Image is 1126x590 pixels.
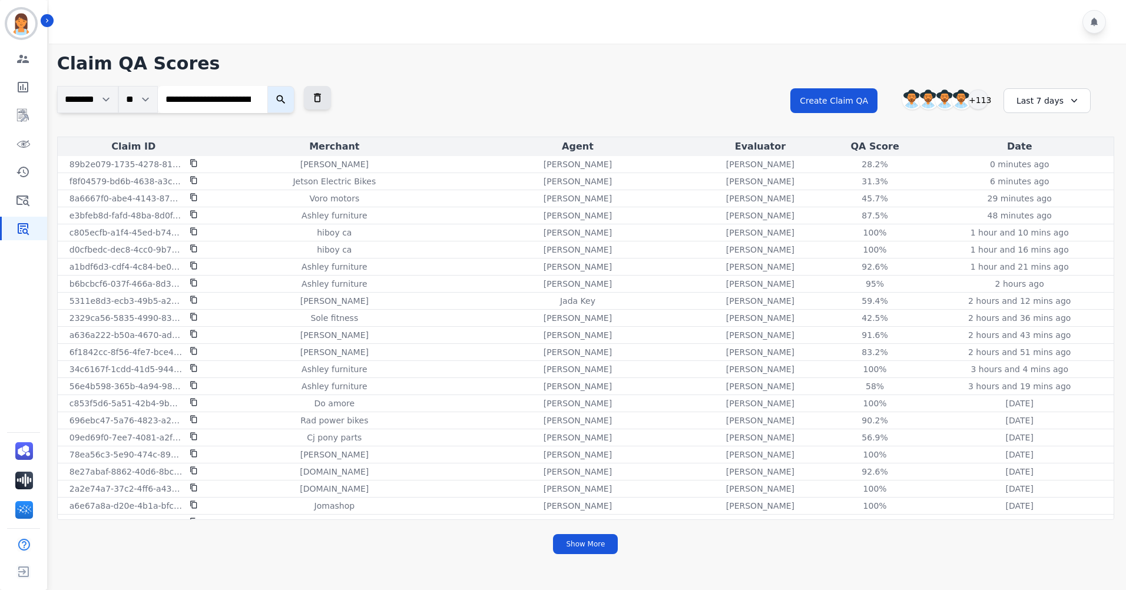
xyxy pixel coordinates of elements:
p: a636a222-b50a-4670-ad6c-bb462389b415 [69,329,183,341]
p: [PERSON_NAME] [726,295,794,307]
div: QA Score [827,140,923,154]
p: [DATE] [1006,517,1034,529]
p: 2 hours and 36 mins ago [968,312,1071,324]
p: Ashley furniture [302,261,367,273]
div: 83.2 % [849,346,902,358]
p: [DATE] [1006,415,1034,426]
p: [PERSON_NAME] [544,329,612,341]
p: The natural gemstones company [266,517,402,529]
p: a6e67a8a-d20e-4b1a-bfc4-7e66b090e839 [69,500,183,512]
p: 5311e8d3-ecb3-49b5-a207-5343a2d68209 [69,295,183,307]
p: Rad power bikes [300,415,368,426]
p: 2 hours and 12 mins ago [968,295,1071,307]
div: 56.9 % [849,432,902,443]
p: [PERSON_NAME] [300,295,369,307]
p: [PERSON_NAME] [544,483,612,495]
p: 3 hours and 4 mins ago [971,363,1068,375]
p: [PERSON_NAME] [544,363,612,375]
p: hiboy ca [317,227,352,238]
p: Voro motors [309,193,359,204]
div: 42.5 % [849,312,902,324]
div: Evaluator [698,140,822,154]
div: Claim ID [60,140,207,154]
p: Cj pony parts [307,432,362,443]
p: [PERSON_NAME] [726,329,794,341]
p: [PERSON_NAME] [726,380,794,392]
div: Last 7 days [1004,88,1091,113]
p: 3 hours and 19 mins ago [968,380,1071,392]
div: 100 % [849,483,902,495]
div: 100 % [849,227,902,238]
p: [PERSON_NAME] [544,346,612,358]
p: 696ebc47-5a76-4823-a22f-491a0eef28f4 [69,415,183,426]
p: Jetson Electric Bikes [293,175,376,187]
p: [PERSON_NAME] [544,432,612,443]
p: [PERSON_NAME] [300,329,369,341]
p: [PERSON_NAME] [726,227,794,238]
p: f8f04579-bd6b-4638-a3c1-8b5bb04bb73b [69,175,183,187]
div: 95 % [849,278,902,290]
p: 2329ca56-5835-4990-835f-6efcebedece7 [69,312,183,324]
p: [PERSON_NAME] [544,517,612,529]
p: [PERSON_NAME] [726,415,794,426]
p: 09ed69f0-7ee7-4081-a2f3-36f9781461bf [69,432,183,443]
div: 28.2 % [849,158,902,170]
p: [PERSON_NAME] [726,466,794,478]
p: [PERSON_NAME] [726,261,794,273]
p: [DOMAIN_NAME] [300,483,369,495]
p: [PERSON_NAME] [726,483,794,495]
p: e3bfeb8d-fafd-48ba-8d0f-618739d0bb76 [69,210,183,221]
p: [PERSON_NAME] [544,210,612,221]
p: Ashley furniture [302,363,367,375]
img: Bordered avatar [7,9,35,38]
p: 2 hours and 43 mins ago [968,329,1071,341]
p: [DATE] [1006,432,1034,443]
p: [PERSON_NAME] [726,449,794,460]
p: 8e27abaf-8862-40d6-8bc7-5b345ee40a59 [69,466,183,478]
p: 29 minutes ago [988,193,1052,204]
p: [PERSON_NAME] [726,363,794,375]
p: [PERSON_NAME] [544,500,612,512]
div: 100 % [849,449,902,460]
p: 89b2e079-1735-4278-8175-d26345bc3ef9 [69,158,183,170]
p: Sole fitness [310,312,358,324]
p: [PERSON_NAME] [544,244,612,256]
div: +113 [968,90,988,110]
p: [PERSON_NAME] [544,415,612,426]
p: [DOMAIN_NAME] [300,466,369,478]
div: 92.6 % [849,261,902,273]
p: [PERSON_NAME] [726,278,794,290]
p: b6bcbcf6-037f-466a-8d3e-4b5da2af2564 [69,278,183,290]
p: [PERSON_NAME] [726,432,794,443]
p: [DATE] [1006,483,1034,495]
p: d0cfbedc-dec8-4cc0-9b7a-973d9b1b7d00 [69,244,183,256]
p: 8a6667f0-abe4-4143-87ba-40dd7ce95347 [69,193,183,204]
div: Merchant [212,140,457,154]
p: 34c6167f-1cdd-41d5-944b-86e6700165ff [69,363,183,375]
p: 2 hours and 51 mins ago [968,346,1071,358]
p: [PERSON_NAME] [544,261,612,273]
p: [PERSON_NAME] [544,193,612,204]
div: 45.7 % [849,193,902,204]
div: 90.2 % [849,415,902,426]
p: [PERSON_NAME] [726,500,794,512]
div: 100 % [849,517,902,529]
p: 78ea56c3-5e90-474c-8977-61f68e9da4a8 [69,449,183,460]
div: 91.6 % [849,329,902,341]
p: c805ecfb-a1f4-45ed-b749-4e421230a17c [69,227,183,238]
p: [PERSON_NAME] [544,449,612,460]
div: 87.5 % [849,210,902,221]
p: [PERSON_NAME] [300,449,369,460]
p: [PERSON_NAME] [544,312,612,324]
div: 100 % [849,244,902,256]
p: [PERSON_NAME] [726,397,794,409]
p: [PERSON_NAME] [544,175,612,187]
p: [PERSON_NAME] [726,158,794,170]
div: 100 % [849,397,902,409]
p: Jomashop [314,500,355,512]
p: Ashley furniture [302,278,367,290]
p: [PERSON_NAME] [300,346,369,358]
p: Do amore [314,397,355,409]
p: [PERSON_NAME] [544,380,612,392]
p: 1 hour and 16 mins ago [971,244,1069,256]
